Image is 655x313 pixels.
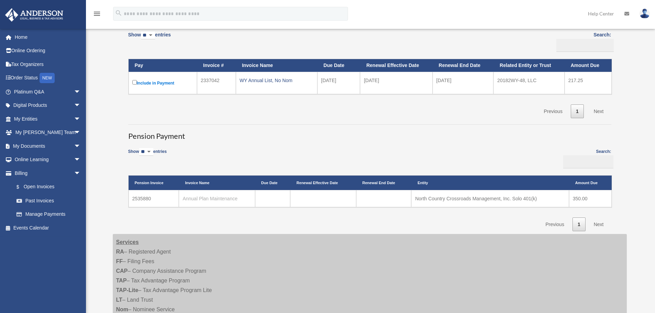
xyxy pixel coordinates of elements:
[5,126,91,139] a: My [PERSON_NAME] Teamarrow_drop_down
[93,10,101,18] i: menu
[116,239,139,245] strong: Services
[538,104,567,119] a: Previous
[356,176,412,190] th: Renewal End Date: activate to sort column ascending
[5,30,91,44] a: Home
[139,148,153,156] select: Showentries
[10,180,84,194] a: $Open Invoices
[141,32,155,40] select: Showentries
[5,57,91,71] a: Tax Organizers
[571,104,584,119] a: 1
[3,8,65,22] img: Anderson Advisors Platinum Portal
[74,139,88,153] span: arrow_drop_down
[360,72,432,94] td: [DATE]
[179,176,255,190] th: Invoice Name: activate to sort column ascending
[493,59,564,72] th: Related Entity or Trust: activate to sort column ascending
[563,155,613,168] input: Search:
[197,72,236,94] td: 2337042
[411,176,569,190] th: Entity: activate to sort column ascending
[116,258,123,264] strong: FF
[565,72,612,94] td: 217.25
[183,196,238,201] a: Annual Plan Maintenance
[255,176,291,190] th: Due Date: activate to sort column ascending
[128,124,611,142] h3: Pension Payment
[5,112,91,126] a: My Entitiesarrow_drop_down
[5,153,91,167] a: Online Learningarrow_drop_down
[540,217,569,232] a: Previous
[433,59,494,72] th: Renewal End Date: activate to sort column ascending
[128,148,167,163] label: Show entries
[74,166,88,180] span: arrow_drop_down
[116,249,124,255] strong: RA
[129,176,179,190] th: Pension Invoice: activate to sort column descending
[493,72,564,94] td: 20182WY-48, LLC
[10,194,88,208] a: Past Invoices
[74,126,88,140] span: arrow_drop_down
[554,31,611,52] label: Search:
[236,59,317,72] th: Invoice Name: activate to sort column ascending
[569,190,612,207] td: 350.00
[561,148,611,168] label: Search:
[116,278,127,283] strong: TAP
[116,287,139,293] strong: TAP-Lite
[40,73,55,83] div: NEW
[197,59,236,72] th: Invoice #: activate to sort column ascending
[433,72,494,94] td: [DATE]
[116,268,128,274] strong: CAP
[20,183,24,191] span: $
[116,306,129,312] strong: Nom
[5,85,91,99] a: Platinum Q&Aarrow_drop_down
[74,85,88,99] span: arrow_drop_down
[589,217,609,232] a: Next
[317,59,360,72] th: Due Date: activate to sort column ascending
[129,59,197,72] th: Pay: activate to sort column descending
[115,9,122,17] i: search
[128,31,171,46] label: Show entries
[569,176,612,190] th: Amount Due: activate to sort column ascending
[116,297,122,303] strong: LT
[132,79,193,87] label: Include in Payment
[5,99,91,112] a: Digital Productsarrow_drop_down
[74,99,88,113] span: arrow_drop_down
[93,12,101,18] a: menu
[565,59,612,72] th: Amount Due: activate to sort column ascending
[290,176,356,190] th: Renewal Effective Date: activate to sort column ascending
[5,221,91,235] a: Events Calendar
[360,59,432,72] th: Renewal Effective Date: activate to sort column ascending
[589,104,609,119] a: Next
[5,44,91,58] a: Online Ordering
[5,139,91,153] a: My Documentsarrow_drop_down
[5,71,91,85] a: Order StatusNEW
[640,9,650,19] img: User Pic
[10,208,88,221] a: Manage Payments
[132,80,137,85] input: Include in Payment
[317,72,360,94] td: [DATE]
[572,217,586,232] a: 1
[556,39,614,52] input: Search:
[5,166,88,180] a: Billingarrow_drop_down
[74,112,88,126] span: arrow_drop_down
[240,76,314,85] div: WY Annual List, No Nom
[411,190,569,207] td: North Country Crossroads Management, Inc. Solo 401(k)
[74,153,88,167] span: arrow_drop_down
[129,190,179,207] td: 2535880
